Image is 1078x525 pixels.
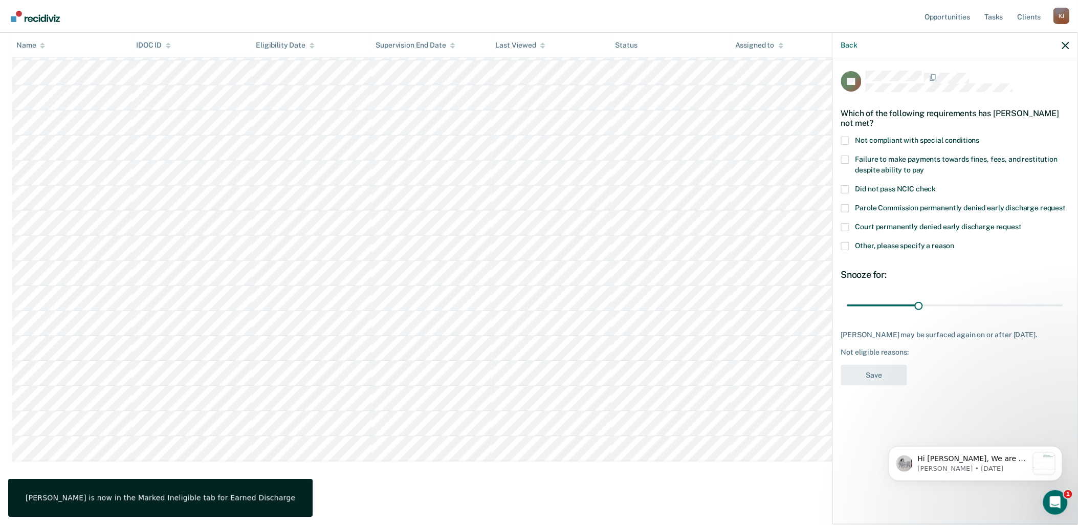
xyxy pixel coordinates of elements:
[841,348,1069,357] div: Not eligible reasons:
[855,242,955,250] span: Other, please specify a reason
[841,365,907,386] button: Save
[615,41,637,50] div: Status
[841,269,1069,280] div: Snooze for:
[45,29,155,291] span: Hi [PERSON_NAME], We are so excited to announce a brand new feature: AI case note search! 📣 Findi...
[855,155,1058,174] span: Failure to make payments towards fines, fees, and restitution despite ability to pay
[1043,490,1068,515] iframe: Intercom live chat
[26,493,295,502] div: [PERSON_NAME] is now in the Marked Ineligible tab for Earned Discharge
[136,41,171,50] div: IDOC ID
[1053,8,1070,24] button: Profile dropdown button
[16,41,45,50] div: Name
[841,100,1069,136] div: Which of the following requirements has [PERSON_NAME] not met?
[855,136,980,144] span: Not compliant with special conditions
[855,223,1022,231] span: Court permanently denied early discharge request
[256,41,315,50] div: Eligibility Date
[735,41,783,50] div: Assigned to
[855,185,936,193] span: Did not pass NCIC check
[45,38,155,48] p: Message from Kim, sent 1w ago
[1064,490,1072,498] span: 1
[873,426,1078,497] iframe: Intercom notifications message
[1053,8,1070,24] div: K J
[841,331,1069,339] div: [PERSON_NAME] may be surfaced again on or after [DATE].
[376,41,455,50] div: Supervision End Date
[11,11,60,22] img: Recidiviz
[841,41,857,50] button: Back
[855,204,1066,212] span: Parole Commission permanently denied early discharge request
[496,41,545,50] div: Last Viewed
